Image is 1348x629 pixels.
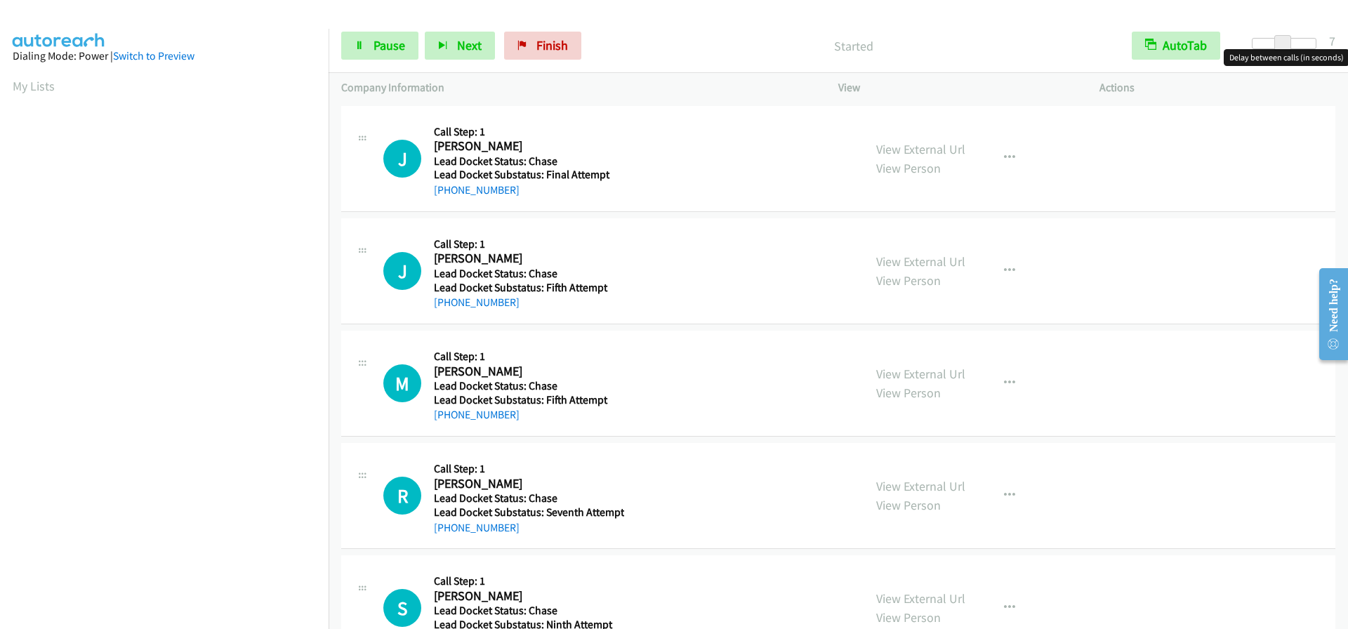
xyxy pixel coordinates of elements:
[434,251,621,267] h2: [PERSON_NAME]
[876,160,941,176] a: View Person
[434,491,624,505] h5: Lead Docket Status: Chase
[1099,79,1335,96] p: Actions
[1132,32,1220,60] button: AutoTab
[876,141,965,157] a: View External Url
[383,252,421,290] h1: J
[113,49,194,62] a: Switch to Preview
[876,366,965,382] a: View External Url
[434,408,520,421] a: [PHONE_NUMBER]
[434,604,621,618] h5: Lead Docket Status: Chase
[434,521,520,534] a: [PHONE_NUMBER]
[434,505,624,519] h5: Lead Docket Substatus: Seventh Attempt
[1329,32,1335,51] div: 7
[434,138,621,154] h2: [PERSON_NAME]
[383,477,421,515] h1: R
[434,379,621,393] h5: Lead Docket Status: Chase
[504,32,581,60] a: Finish
[876,497,941,513] a: View Person
[374,37,405,53] span: Pause
[434,350,621,364] h5: Call Step: 1
[434,393,621,407] h5: Lead Docket Substatus: Fifth Attempt
[383,477,421,515] div: The call is yet to be attempted
[383,364,421,402] h1: M
[434,364,621,380] h2: [PERSON_NAME]
[341,79,813,96] p: Company Information
[876,478,965,494] a: View External Url
[876,609,941,625] a: View Person
[13,78,55,94] a: My Lists
[383,589,421,627] div: The call is yet to be attempted
[383,589,421,627] h1: S
[876,272,941,289] a: View Person
[434,154,621,168] h5: Lead Docket Status: Chase
[383,140,421,178] h1: J
[434,574,621,588] h5: Call Step: 1
[434,476,621,492] h2: [PERSON_NAME]
[600,37,1106,55] p: Started
[434,125,621,139] h5: Call Step: 1
[434,168,621,182] h5: Lead Docket Substatus: Final Attempt
[13,48,316,65] div: Dialing Mode: Power |
[434,588,621,604] h2: [PERSON_NAME]
[434,281,621,295] h5: Lead Docket Substatus: Fifth Attempt
[876,385,941,401] a: View Person
[434,462,624,476] h5: Call Step: 1
[383,364,421,402] div: The call is yet to be attempted
[536,37,568,53] span: Finish
[457,37,482,53] span: Next
[434,237,621,251] h5: Call Step: 1
[434,183,520,197] a: [PHONE_NUMBER]
[1307,258,1348,370] iframe: Resource Center
[434,267,621,281] h5: Lead Docket Status: Chase
[341,32,418,60] a: Pause
[876,253,965,270] a: View External Url
[434,296,520,309] a: [PHONE_NUMBER]
[425,32,495,60] button: Next
[876,590,965,607] a: View External Url
[838,79,1074,96] p: View
[383,252,421,290] div: The call is yet to be attempted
